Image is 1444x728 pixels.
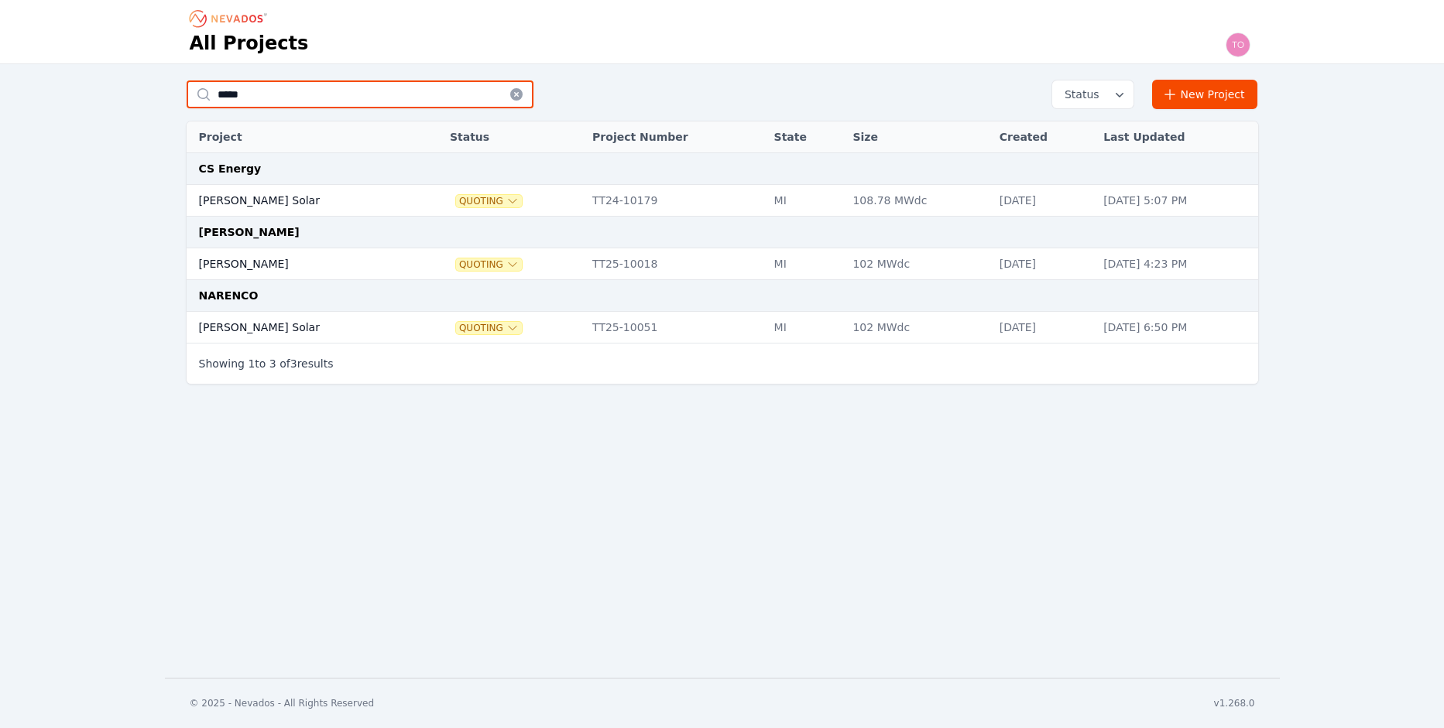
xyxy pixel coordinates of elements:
span: 1 [248,357,255,370]
td: TT25-10051 [585,312,766,343]
span: 3 [290,357,297,370]
span: Status [1058,87,1099,102]
td: MI [767,185,845,217]
td: 108.78 MWdc [845,185,991,217]
th: Project Number [585,121,766,153]
td: [DATE] [992,248,1096,280]
td: [PERSON_NAME] [187,217,1258,248]
p: Showing to of results [199,356,334,371]
tr: [PERSON_NAME] SolarQuotingTT25-10051MI102 MWdc[DATE][DATE] 6:50 PM [187,312,1258,343]
td: 102 MWdc [845,312,991,343]
th: Last Updated [1096,121,1257,153]
td: [DATE] [992,185,1096,217]
th: Size [845,121,991,153]
button: Quoting [456,322,522,334]
td: [DATE] 6:50 PM [1096,312,1257,343]
td: TT24-10179 [585,185,766,217]
nav: Breadcrumb [190,6,272,31]
div: © 2025 - Nevados - All Rights Reserved [190,697,375,709]
th: Created [992,121,1096,153]
td: NARENCO [187,280,1258,312]
td: [PERSON_NAME] Solar [187,312,417,343]
button: Quoting [456,258,522,271]
div: v1.268.0 [1214,697,1255,709]
th: Status [442,121,585,153]
td: [DATE] 5:07 PM [1096,185,1257,217]
span: 3 [269,357,276,370]
td: [DATE] [992,312,1096,343]
tr: [PERSON_NAME] SolarQuotingTT24-10179MI108.78 MWdc[DATE][DATE] 5:07 PM [187,185,1258,217]
a: New Project [1152,80,1258,109]
td: CS Energy [187,153,1258,185]
td: 102 MWdc [845,248,991,280]
button: Status [1052,80,1134,108]
th: Project [187,121,417,153]
tr: [PERSON_NAME]QuotingTT25-10018MI102 MWdc[DATE][DATE] 4:23 PM [187,248,1258,280]
td: [PERSON_NAME] [187,248,417,280]
td: [DATE] 4:23 PM [1096,248,1257,280]
td: MI [767,312,845,343]
h1: All Projects [190,31,309,56]
td: [PERSON_NAME] Solar [187,185,417,217]
button: Quoting [456,195,522,207]
img: todd.padezanin@nevados.solar [1226,32,1250,57]
th: State [767,121,845,153]
td: MI [767,248,845,280]
td: TT25-10018 [585,248,766,280]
